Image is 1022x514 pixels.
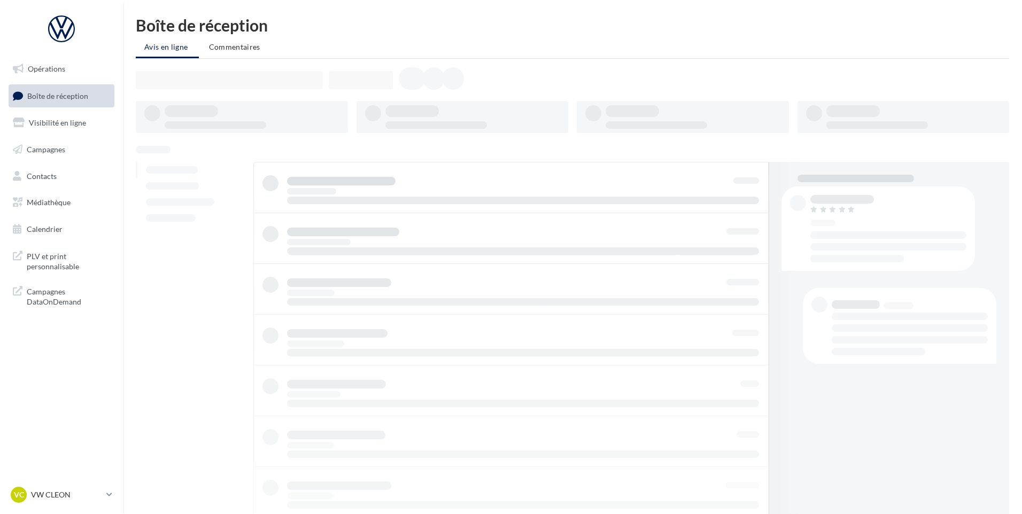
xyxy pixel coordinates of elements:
[27,249,110,272] span: PLV et print personnalisable
[136,17,1009,33] div: Boîte de réception
[27,198,71,207] span: Médiathèque
[31,489,102,500] p: VW CLEON
[6,245,117,276] a: PLV et print personnalisable
[6,138,117,161] a: Campagnes
[6,58,117,80] a: Opérations
[29,118,86,127] span: Visibilité en ligne
[27,224,63,233] span: Calendrier
[27,91,88,100] span: Boîte de réception
[6,280,117,311] a: Campagnes DataOnDemand
[6,218,117,240] a: Calendrier
[209,42,260,51] span: Commentaires
[27,284,110,307] span: Campagnes DataOnDemand
[6,84,117,107] a: Boîte de réception
[14,489,24,500] span: VC
[28,64,65,73] span: Opérations
[27,171,57,180] span: Contacts
[6,165,117,188] a: Contacts
[6,112,117,134] a: Visibilité en ligne
[27,145,65,154] span: Campagnes
[9,485,114,505] a: VC VW CLEON
[6,191,117,214] a: Médiathèque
